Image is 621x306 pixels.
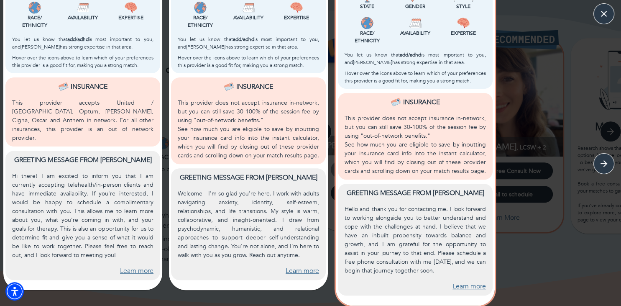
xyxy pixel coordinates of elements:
b: add/adhd [67,36,89,43]
p: State [345,3,389,10]
p: Welcome—I'm so glad you're here. I work with adults navigating anxiety, identity, self-esteem, re... [178,189,319,260]
p: You let us know that is most important to you, and [PERSON_NAME] has strong expertise in that area. [12,36,153,51]
p: Style [441,3,486,10]
img: Availability [242,1,255,14]
p: Insurance [71,82,107,92]
p: See how much you are eligible to save by inputting your insurance card info into the instant calc... [178,125,319,160]
p: Greeting message from [PERSON_NAME] [12,155,153,165]
img: Race/<br />Ethnicity [194,1,207,14]
a: Learn more [452,282,486,291]
img: Expertise [125,1,137,14]
a: Learn more [286,266,319,276]
p: Greeting message from [PERSON_NAME] [178,172,319,183]
p: Race/ Ethnicity [12,14,57,29]
p: Availability [226,14,271,21]
img: Availability [409,17,422,29]
p: Hover over the icons above to learn which of your preferences this provider is a good fit for, ma... [178,54,319,69]
p: Availability [60,14,105,21]
p: Greeting message from [PERSON_NAME] [345,188,486,198]
p: Gender [393,3,437,10]
img: Availability [77,1,89,14]
p: Hover over the icons above to learn which of your preferences this provider is a good fit for, ma... [12,54,153,69]
img: Expertise [457,17,470,29]
img: Race/<br />Ethnicity [361,17,373,29]
p: This provider does not accept insurance in-network, but you can still save 30-100% of the session... [345,114,486,140]
p: See how much you are eligible to save by inputting your insurance card info into the instant calc... [345,140,486,175]
p: Availability [393,29,437,37]
p: Race/ Ethnicity [345,29,389,44]
p: Hover over the icons above to learn which of your preferences this provider is a good fit for, ma... [345,69,486,85]
b: add/adhd [400,51,421,58]
img: Race/<br />Ethnicity [28,1,41,14]
p: This provider does not accept insurance in-network, but you can still save 30-100% of the session... [178,98,319,125]
p: Expertise [109,14,153,21]
p: Hi there! I am excited to inform you that I am currently accepting telehealth/in-person clients a... [12,172,153,260]
p: This provider accepts United / [GEOGRAPHIC_DATA], Optum, [PERSON_NAME], Cigna, Oscar and Anthem i... [12,98,153,142]
p: Expertise [441,29,486,37]
p: Insurance [403,97,440,107]
p: Expertise [274,14,319,21]
p: Race/ Ethnicity [178,14,222,29]
p: You let us know that is most important to you, and [PERSON_NAME] has strong expertise in that area. [345,51,486,66]
p: Insurance [236,82,273,92]
p: Hello and thank you for contacting me. I look forward to working alongside you to better understa... [345,205,486,275]
p: You let us know that is most important to you, and [PERSON_NAME] has strong expertise in that area. [178,36,319,51]
a: Learn more [120,266,153,276]
b: add/adhd [233,36,254,43]
img: Expertise [290,1,303,14]
div: Accessibility Menu [5,282,24,301]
